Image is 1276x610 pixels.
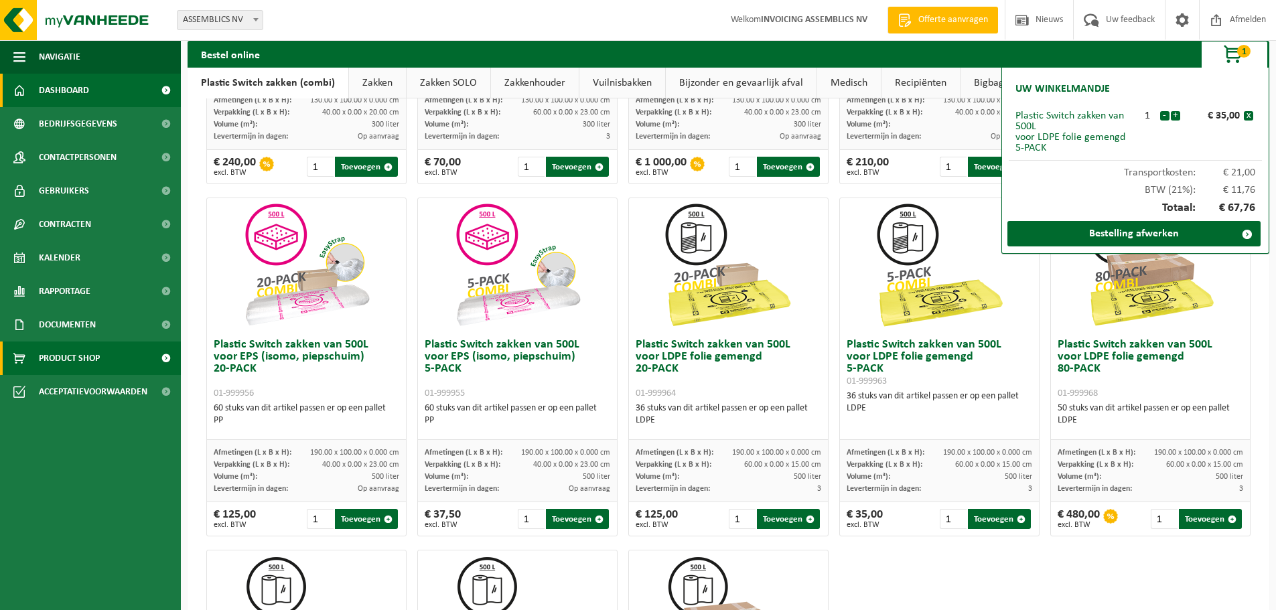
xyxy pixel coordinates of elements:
span: 01-999963 [847,376,887,386]
span: 01-999956 [214,388,254,398]
span: Bedrijfsgegevens [39,107,117,141]
span: 1 [1237,45,1251,58]
div: PP [214,414,399,427]
div: 60 stuks van dit artikel passen er op een pallet [425,402,610,427]
span: Levertermijn in dagen: [425,485,499,493]
div: € 240,00 [214,157,256,177]
span: Levertermijn in dagen: [214,133,288,141]
span: 3 [817,485,821,493]
span: 500 liter [1005,473,1032,481]
input: 1 [940,157,967,177]
span: Verpakking (L x B x H): [214,461,289,469]
button: x [1244,111,1253,121]
span: 40.00 x 0.00 x 20.00 cm [322,108,399,117]
button: - [1160,111,1169,121]
span: 190.00 x 100.00 x 0.000 cm [943,449,1032,457]
img: 01-999964 [662,198,796,332]
span: 130.00 x 100.00 x 0.000 cm [310,96,399,104]
span: 60.00 x 0.00 x 15.00 cm [744,461,821,469]
span: Afmetingen (L x B x H): [214,449,291,457]
span: 130.00 x 100.00 x 0.000 cm [732,96,821,104]
span: Levertermijn in dagen: [1058,485,1132,493]
span: Verpakking (L x B x H): [847,108,922,117]
span: Volume (m³): [636,121,679,129]
span: Afmetingen (L x B x H): [847,96,924,104]
span: Rapportage [39,275,90,308]
a: Bijzonder en gevaarlijk afval [666,68,817,98]
span: Acceptatievoorwaarden [39,375,147,408]
div: € 125,00 [636,509,678,529]
a: Bigbags [961,68,1021,98]
div: 60 stuks van dit artikel passen er op een pallet [214,402,399,427]
a: Offerte aanvragen [888,7,998,33]
input: 1 [1151,509,1178,529]
span: Op aanvraag [991,133,1032,141]
span: 40.00 x 0.00 x 23.00 cm [322,461,399,469]
button: Toevoegen [335,509,398,529]
span: Gebruikers [39,174,89,208]
div: PP [425,414,610,427]
span: Levertermijn in dagen: [636,133,710,141]
span: Levertermijn in dagen: [847,133,921,141]
span: 40.00 x 0.00 x 23.00 cm [744,108,821,117]
span: Contracten [39,208,91,241]
span: Afmetingen (L x B x H): [1058,449,1135,457]
input: 1 [729,509,756,529]
input: 1 [307,509,334,529]
span: Afmetingen (L x B x H): [425,96,502,104]
input: 1 [940,509,967,529]
button: Toevoegen [757,157,820,177]
button: Toevoegen [546,157,609,177]
a: Medisch [817,68,881,98]
img: 01-999956 [240,198,374,332]
span: Levertermijn in dagen: [425,133,499,141]
span: Verpakking (L x B x H): [425,108,500,117]
span: Afmetingen (L x B x H): [636,449,713,457]
a: Zakkenhouder [491,68,579,98]
div: € 1 000,00 [636,157,687,177]
span: Verpakking (L x B x H): [1058,461,1133,469]
span: Afmetingen (L x B x H): [847,449,924,457]
span: Verpakking (L x B x H): [425,461,500,469]
h3: Plastic Switch zakken van 500L voor EPS (isomo, piepschuim) 5-PACK [425,339,610,399]
span: 3 [1028,485,1032,493]
span: 300 liter [583,121,610,129]
h2: Uw winkelmandje [1009,74,1117,104]
button: Toevoegen [968,157,1031,177]
span: excl. BTW [214,169,256,177]
span: excl. BTW [847,169,889,177]
div: Plastic Switch zakken van 500L voor LDPE folie gemengd 5-PACK [1015,110,1135,153]
span: Op aanvraag [780,133,821,141]
span: excl. BTW [214,521,256,529]
input: 1 [307,157,334,177]
span: excl. BTW [1058,521,1100,529]
span: Afmetingen (L x B x H): [214,96,291,104]
span: ASSEMBLICS NV [177,10,263,30]
span: Volume (m³): [847,121,890,129]
span: Volume (m³): [636,473,679,481]
a: Bestelling afwerken [1007,221,1261,246]
span: € 11,76 [1196,185,1256,196]
span: 40.00 x 0.00 x 23.00 cm [533,461,610,469]
span: Volume (m³): [214,121,257,129]
div: Transportkosten: [1009,161,1262,178]
div: 50 stuks van dit artikel passen er op een pallet [1058,402,1243,427]
input: 1 [729,157,756,177]
span: Op aanvraag [358,485,399,493]
div: Totaal: [1009,196,1262,221]
span: 300 liter [372,121,399,129]
span: Levertermijn in dagen: [214,485,288,493]
div: € 480,00 [1058,509,1100,529]
span: Navigatie [39,40,80,74]
span: Afmetingen (L x B x H): [425,449,502,457]
a: Zakken SOLO [407,68,490,98]
button: Toevoegen [1179,509,1242,529]
a: Recipiënten [881,68,960,98]
span: Contactpersonen [39,141,117,174]
span: Volume (m³): [847,473,890,481]
div: € 37,50 [425,509,461,529]
h3: Plastic Switch zakken van 500L voor EPS (isomo, piepschuim) 20-PACK [214,339,399,399]
span: Verpakking (L x B x H): [636,461,711,469]
span: Volume (m³): [425,121,468,129]
img: 01-999963 [873,198,1007,332]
